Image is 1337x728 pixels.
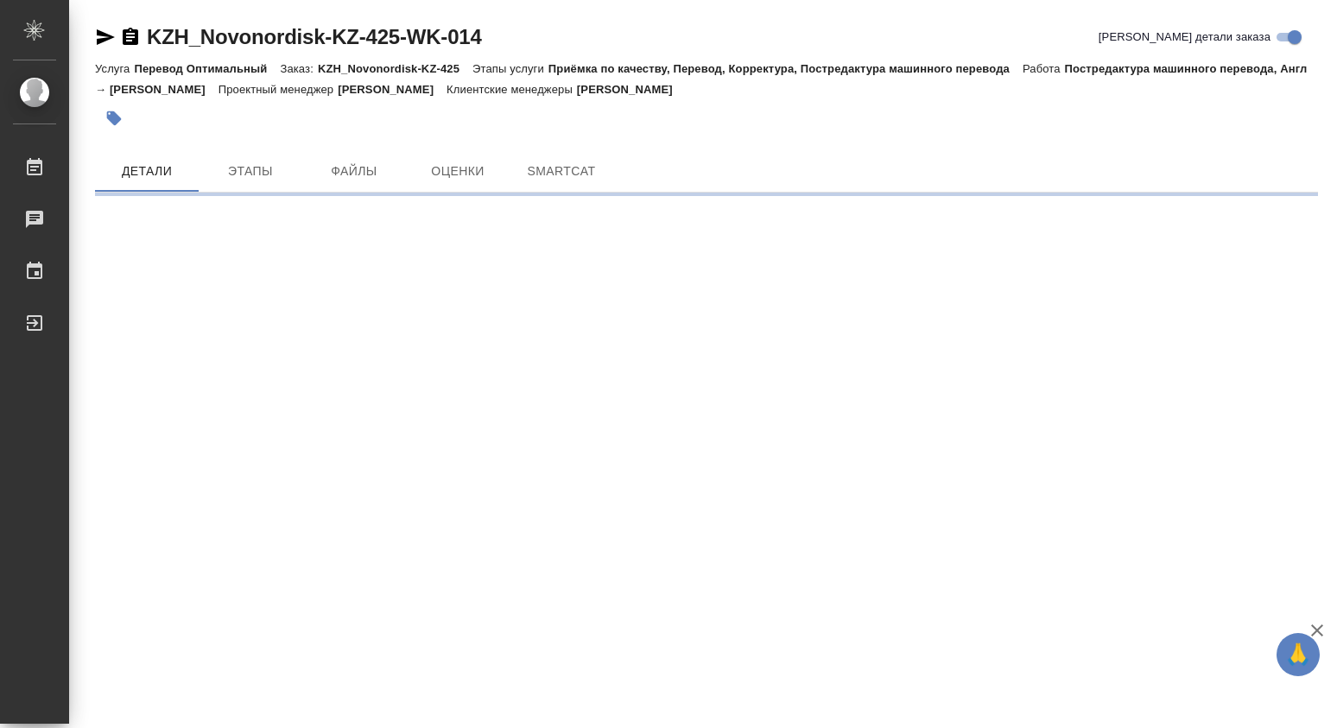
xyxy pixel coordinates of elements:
span: [PERSON_NAME] детали заказа [1099,28,1270,46]
button: Добавить тэг [95,99,133,137]
span: Детали [105,161,188,182]
span: 🙏 [1283,636,1313,673]
button: 🙏 [1277,633,1320,676]
p: Услуга [95,62,134,75]
span: SmartCat [520,161,603,182]
button: Скопировать ссылку [120,27,141,47]
p: Проектный менеджер [219,83,338,96]
p: KZH_Novonordisk-KZ-425 [318,62,472,75]
span: Оценки [416,161,499,182]
p: Этапы услуги [472,62,548,75]
button: Скопировать ссылку для ЯМессенджера [95,27,116,47]
a: KZH_Novonordisk-KZ-425-WK-014 [147,25,482,48]
p: Клиентские менеджеры [447,83,577,96]
p: [PERSON_NAME] [338,83,447,96]
span: Этапы [209,161,292,182]
p: Приёмка по качеству, Перевод, Корректура, Постредактура машинного перевода [548,62,1023,75]
p: Перевод Оптимальный [134,62,280,75]
p: Работа [1023,62,1065,75]
p: Заказ: [280,62,317,75]
p: [PERSON_NAME] [577,83,686,96]
span: Файлы [313,161,396,182]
